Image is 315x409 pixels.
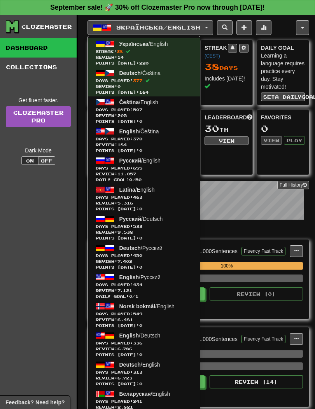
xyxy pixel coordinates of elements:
span: 533 [133,224,142,229]
span: Open feedback widget [5,399,65,406]
span: 0 [129,177,132,182]
span: / English [119,187,155,193]
span: 434 [133,282,142,287]
span: Review: 0 [96,84,192,89]
span: Points [DATE]: 0 [96,352,192,358]
span: Daily Goal: / 1 [96,294,192,299]
span: Review: 6.786 [96,346,192,352]
span: Русский [119,157,142,164]
a: English/ČeštinaDays Played:370 Review:184Points [DATE]:0 [88,126,200,155]
span: / Русский [119,274,161,280]
span: Points [DATE]: 0 [96,381,192,387]
span: Points [DATE]: 0 [96,264,192,270]
span: Українська [119,41,149,47]
span: Days Played: [96,107,192,113]
span: Days Played: [96,78,192,84]
span: Days Played: [96,399,192,404]
span: English [119,274,139,280]
span: Review: 205 [96,113,192,119]
span: / Deutsch [119,216,163,222]
span: Deutsch [119,245,141,251]
a: Русский/EnglishDays Played:655 Review:11.057Daily Goal:0/50 [88,155,200,184]
span: Deutsch [119,362,141,368]
span: Review: 9.538 [96,229,192,235]
span: Days Played: [96,224,192,229]
span: 370 [133,136,142,141]
span: Days Played: [96,340,192,346]
span: 549 [133,311,142,316]
span: Русский [119,216,142,222]
a: English/РусскийDays Played:434 Review:7.121Daily Goal:0/1 [88,271,200,301]
a: English/DeutschDays Played:336 Review:6.786Points [DATE]:0 [88,330,200,359]
span: English [119,332,139,339]
span: / Русский [119,245,163,251]
span: Days Played: [96,369,192,375]
span: English [119,128,139,135]
span: Review: 184 [96,142,192,148]
span: Norsk bokmål [119,303,156,309]
span: / Deutsch [119,332,161,339]
span: 313 [133,370,142,374]
a: Deutsch/EnglishDays Played:313 Review:6.723Points [DATE]:0 [88,359,200,388]
span: Review: 7.402 [96,259,192,264]
span: 377 [133,78,142,83]
span: Points [DATE]: 0 [96,206,192,212]
span: Deutsch [119,70,141,76]
span: 0 [129,294,132,299]
span: 450 [133,253,142,258]
span: Streak: [96,49,192,54]
span: Days Played: [96,165,192,171]
span: 463 [133,195,142,199]
span: Days Played: [96,282,192,288]
span: Review: 11.057 [96,171,192,177]
a: Русский/DeutschDays Played:533 Review:9.538Points [DATE]:0 [88,213,200,242]
a: Українська/EnglishStreak:38 Review:14Points [DATE]:220 [88,38,200,67]
a: Norsk bokmål/EnglishDays Played:549 Review:6.481Points [DATE]:0 [88,301,200,330]
span: Points [DATE]: 164 [96,89,192,95]
span: Latina [119,187,135,193]
span: Беларуская [119,391,151,397]
span: Daily Goal: / 50 [96,177,192,183]
span: Days Played: [96,136,192,142]
span: Points [DATE]: 0 [96,119,192,124]
span: / Čeština [119,70,161,76]
span: 655 [133,166,142,170]
a: Deutsch/ČeštinaDays Played:377 Review:0Points [DATE]:164 [88,67,200,96]
span: / English [119,303,175,309]
a: Latina/EnglishDays Played:463 Review:5.316Points [DATE]:0 [88,184,200,213]
span: 38 [117,49,123,54]
span: / English [119,99,158,105]
span: Review: 6.723 [96,375,192,381]
span: Čeština [119,99,139,105]
span: / English [119,41,168,47]
span: / English [119,362,160,368]
span: Points [DATE]: 0 [96,235,192,241]
span: Points [DATE]: 0 [96,323,192,329]
span: Days Played: [96,194,192,200]
span: Days Played: [96,311,192,317]
span: / Čeština [119,128,159,135]
span: Review: 5.316 [96,200,192,206]
span: Points [DATE]: 220 [96,60,192,66]
span: / English [119,157,161,164]
span: / English [119,391,170,397]
span: Review: 6.481 [96,317,192,323]
a: Deutsch/РусскийDays Played:450 Review:7.402Points [DATE]:0 [88,242,200,271]
span: 507 [133,107,142,112]
span: Days Played: [96,253,192,259]
span: 336 [133,341,142,345]
span: Points [DATE]: 0 [96,148,192,154]
span: 241 [133,399,142,404]
span: Review: 14 [96,54,192,60]
span: Review: 7.121 [96,288,192,294]
a: Čeština/EnglishDays Played:507 Review:205Points [DATE]:0 [88,96,200,126]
